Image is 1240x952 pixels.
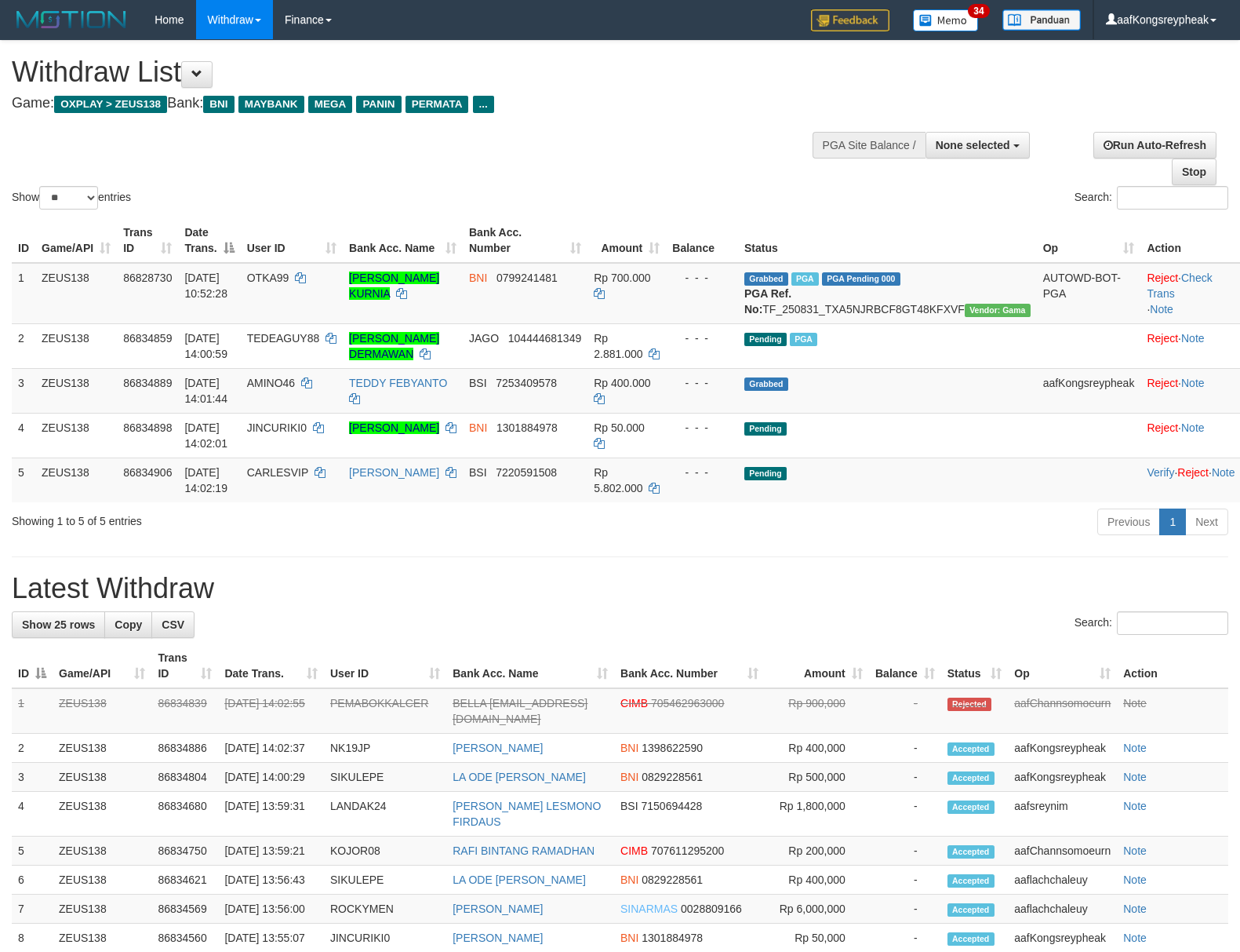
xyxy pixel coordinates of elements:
th: Amount: activate to sort column ascending [765,644,869,688]
td: aafKongsreypheak [1037,368,1141,413]
a: Note [1212,466,1235,479]
a: [PERSON_NAME] [349,466,439,479]
td: Rp 1,800,000 [765,792,869,837]
td: aafChannsomoeurn [1008,837,1117,866]
span: Rejected [947,698,991,711]
span: PERMATA [405,96,469,113]
th: Game/API: activate to sort column ascending [53,644,151,688]
span: [DATE] 14:01:44 [184,377,227,405]
select: Showentries [39,186,98,210]
span: BNI [620,932,638,944]
th: Balance: activate to sort column ascending [869,644,941,688]
span: Copy 7220591508 to clipboard [496,466,557,479]
td: PEMABOKKALCER [324,688,446,734]
td: SIKULEPE [324,763,446,792]
a: Note [1181,421,1205,434]
td: [DATE] 13:56:00 [218,895,324,924]
td: 5 [12,458,35,502]
span: CIMB [620,844,648,857]
span: JAGO [469,332,499,345]
span: Pending [744,333,787,346]
td: Rp 400,000 [765,866,869,895]
td: aafKongsreypheak [1008,734,1117,763]
td: Rp 500,000 [765,763,869,792]
label: Show entries [12,186,131,210]
td: ZEUS138 [53,792,151,837]
td: [DATE] 13:59:21 [218,837,324,866]
span: BNI [620,742,638,754]
img: Feedback.jpg [811,9,889,31]
th: Op: activate to sort column ascending [1037,218,1141,263]
td: Rp 900,000 [765,688,869,734]
td: Rp 6,000,000 [765,895,869,924]
span: [DATE] 14:02:01 [184,421,227,450]
td: aafKongsreypheak [1008,763,1117,792]
span: CARLESVIP [247,466,308,479]
th: Amount: activate to sort column ascending [587,218,666,263]
td: - [869,866,941,895]
label: Search: [1075,186,1228,210]
div: - - - [672,270,732,286]
td: Rp 200,000 [765,837,869,866]
th: Bank Acc. Name: activate to sort column ascending [446,644,614,688]
b: PGA Ref. No: [744,287,791,316]
h1: Latest Withdraw [12,573,1228,604]
span: Copy 0799241481 to clipboard [496,272,558,284]
button: None selected [925,132,1030,159]
td: Rp 400,000 [765,734,869,763]
span: Show 25 rows [22,618,95,631]
td: 86834569 [151,895,218,924]
td: [DATE] 14:02:55 [218,688,324,734]
input: Search: [1117,186,1228,210]
td: ZEUS138 [53,866,151,895]
td: aafsreynim [1008,792,1117,837]
a: LA ODE [PERSON_NAME] [453,874,586,886]
th: Game/API: activate to sort column ascending [35,218,117,263]
img: panduan.png [1002,9,1081,31]
a: Reject [1147,421,1178,434]
a: Note [1123,874,1147,886]
td: [DATE] 14:02:37 [218,734,324,763]
span: Copy 104444681349 to clipboard [508,332,581,345]
th: Bank Acc. Number: activate to sort column ascending [463,218,587,263]
span: BNI [469,272,487,284]
a: 1 [1159,509,1186,535]
a: Reject [1177,466,1209,479]
span: Rp 400.000 [594,377,650,389]
span: Accepted [947,903,995,917]
a: [PERSON_NAME] KURNIA [349,272,439,300]
span: MEGA [308,96,353,113]
span: Copy 1398622590 to clipboard [642,742,703,754]
span: Rp 2.881.000 [594,332,642,360]
td: 86834804 [151,763,218,792]
td: ZEUS138 [53,895,151,924]
td: 86834621 [151,866,218,895]
a: Copy [104,611,152,638]
span: [DATE] 10:52:28 [184,272,227,300]
span: Accepted [947,874,995,888]
a: Previous [1097,509,1160,535]
td: 86834886 [151,734,218,763]
span: SINARMAS [620,903,678,915]
a: LA ODE [PERSON_NAME] [453,771,586,783]
span: [DATE] 14:02:19 [184,466,227,494]
td: TF_250831_TXA5NJRBCF8GT48KFXVF [738,263,1037,324]
td: [DATE] 13:56:43 [218,866,324,895]
td: - [869,763,941,792]
span: OTKA99 [247,272,289,284]
span: [DATE] 14:00:59 [184,332,227,360]
span: PANIN [356,96,401,113]
a: [PERSON_NAME] [453,903,543,915]
td: - [869,792,941,837]
a: Note [1123,903,1147,915]
span: CIMB [620,697,648,709]
span: PGA Pending [822,272,900,286]
a: Note [1123,697,1147,709]
th: Op: activate to sort column ascending [1008,644,1117,688]
div: Showing 1 to 5 of 5 entries [12,507,505,529]
span: BNI [620,771,638,783]
div: PGA Site Balance / [813,132,925,159]
a: [PERSON_NAME] [349,421,439,434]
span: 86834859 [123,332,172,345]
span: 86834898 [123,421,172,434]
